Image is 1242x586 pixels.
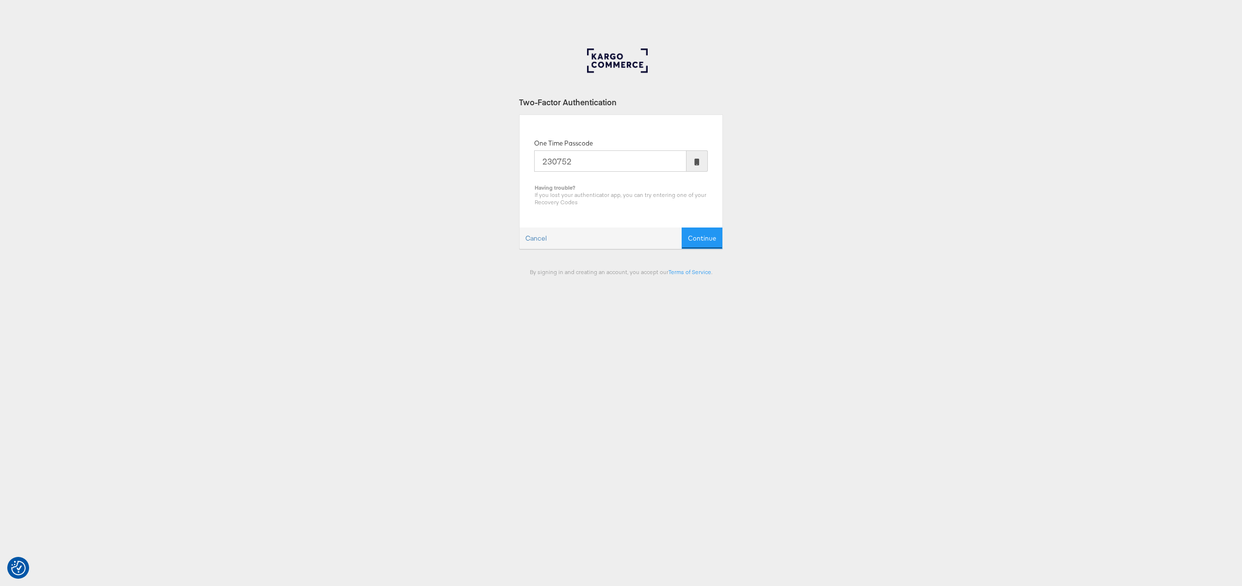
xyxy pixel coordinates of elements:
[520,228,553,249] a: Cancel
[534,150,686,172] input: Enter the code
[11,561,26,575] button: Consent Preferences
[682,228,722,249] button: Continue
[11,561,26,575] img: Revisit consent button
[519,268,723,276] div: By signing in and creating an account, you accept our .
[519,97,723,108] div: Two-Factor Authentication
[669,268,711,276] a: Terms of Service
[535,191,706,206] span: If you lost your authenticator app, you can try entering one of your Recovery Codes
[534,139,593,148] label: One Time Passcode
[535,184,575,191] b: Having trouble?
